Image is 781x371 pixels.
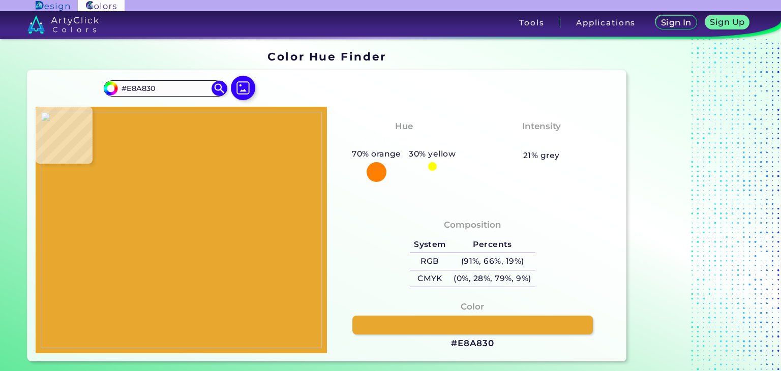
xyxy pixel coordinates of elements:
[348,147,405,161] h5: 70% orange
[410,236,449,253] h5: System
[212,81,227,96] img: icon search
[405,147,460,161] h5: 30% yellow
[450,236,535,253] h5: Percents
[444,218,501,232] h4: Composition
[118,82,213,96] input: type color..
[519,19,544,26] h3: Tools
[515,135,568,147] h3: Moderate
[576,19,636,26] h3: Applications
[461,299,484,314] h4: Color
[707,16,747,29] a: Sign Up
[450,270,535,287] h5: (0%, 28%, 79%, 9%)
[663,19,690,26] h5: Sign In
[27,15,99,34] img: logo_artyclick_colors_white.svg
[358,135,450,147] h3: Yellowish Orange
[267,49,386,64] h1: Color Hue Finder
[41,112,322,348] img: c22ed153-41bb-4866-ad87-1024780a117b
[410,253,449,270] h5: RGB
[451,337,494,350] h3: #E8A830
[231,76,255,100] img: icon picture
[630,46,758,365] iframe: Advertisement
[523,149,560,162] h5: 21% grey
[712,18,743,26] h5: Sign Up
[657,16,695,29] a: Sign In
[36,1,70,11] img: ArtyClick Design logo
[395,119,413,134] h4: Hue
[410,270,449,287] h5: CMYK
[450,253,535,270] h5: (91%, 66%, 19%)
[522,119,561,134] h4: Intensity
